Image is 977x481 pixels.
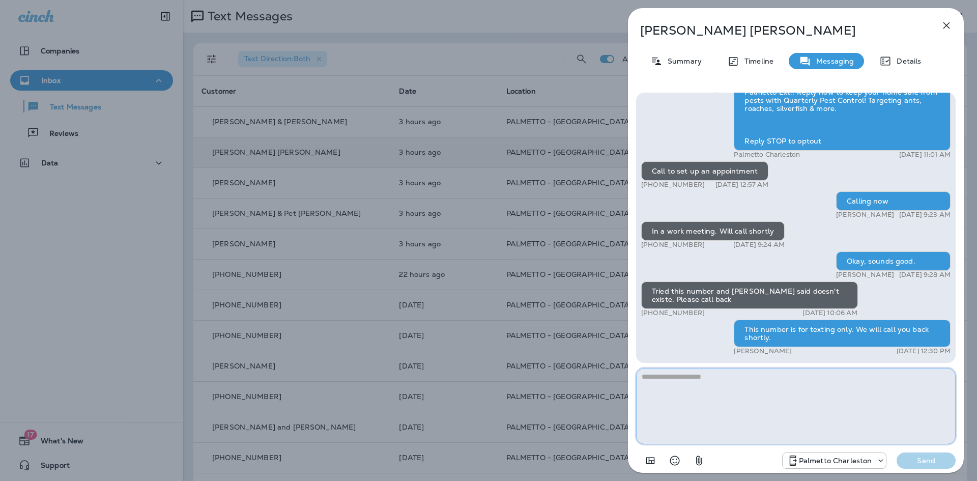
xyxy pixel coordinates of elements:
[663,57,702,65] p: Summary
[640,450,660,471] button: Add in a premade template
[892,57,921,65] p: Details
[799,457,872,465] p: Palmetto Charleston
[715,181,768,189] p: [DATE] 12:57 AM
[734,347,792,355] p: [PERSON_NAME]
[641,161,768,181] div: Call to set up an appointment
[899,151,951,159] p: [DATE] 11:01 AM
[641,241,705,249] p: [PHONE_NUMBER]
[897,347,951,355] p: [DATE] 12:30 PM
[641,281,858,309] div: Tried this number and [PERSON_NAME] said doesn't existe. Please call back
[640,23,918,38] p: [PERSON_NAME] [PERSON_NAME]
[734,151,800,159] p: Palmetto Charleston
[811,57,854,65] p: Messaging
[836,211,894,219] p: [PERSON_NAME]
[836,251,951,271] div: Okay, sounds good.
[733,241,785,249] p: [DATE] 9:24 AM
[641,221,785,241] div: In a work meeting. Will call shortly
[899,211,951,219] p: [DATE] 9:23 AM
[641,309,705,317] p: [PHONE_NUMBER]
[783,455,886,467] div: +1 (843) 277-8322
[836,191,951,211] div: Calling now
[734,320,951,347] div: This number is for texting only. We will call you back shortly.
[899,271,951,279] p: [DATE] 9:28 AM
[836,271,894,279] p: [PERSON_NAME]
[739,57,773,65] p: Timeline
[734,82,951,151] div: Palmetto Ext.: Reply now to keep your home safe from pests with Quarterly Pest Control! Targeting...
[665,450,685,471] button: Select an emoji
[802,309,857,317] p: [DATE] 10:06 AM
[641,181,705,189] p: [PHONE_NUMBER]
